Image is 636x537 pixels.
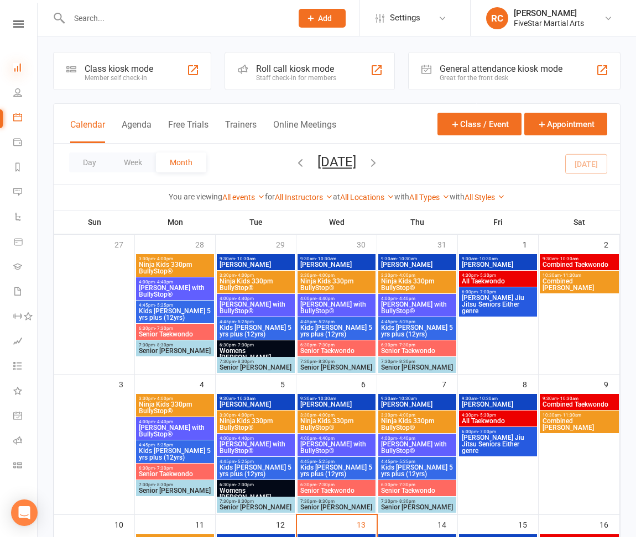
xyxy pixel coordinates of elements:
span: 4:30pm [461,413,535,418]
span: Senior [PERSON_NAME] [219,364,293,371]
button: Month [156,152,206,172]
a: People [13,81,38,106]
span: - 5:25pm [316,319,335,324]
span: 6:30pm [380,482,454,487]
span: - 4:40pm [397,436,415,441]
span: 7:30pm [138,343,212,348]
span: Combined Taekwondo [542,401,617,408]
th: Sat [539,210,620,234]
div: RC [486,7,508,29]
span: [PERSON_NAME] with BullyStop® [138,285,212,298]
span: 3:30pm [380,413,454,418]
span: - 10:30am [397,396,417,401]
span: 9:30am [542,256,617,261]
span: [PERSON_NAME] with BullyStop® [300,441,373,454]
span: - 8:30pm [236,359,254,364]
span: - 10:30am [316,396,336,401]
span: - 10:30am [477,396,498,401]
span: 4:00pm [138,419,212,424]
span: Senior [PERSON_NAME] [138,348,212,354]
span: - 7:00pm [478,289,496,294]
span: 9:30am [219,396,293,401]
span: - 5:25pm [155,303,173,308]
button: [DATE] [317,154,356,170]
a: What's New [13,380,38,404]
a: Payments [13,131,38,156]
span: - 4:00pm [236,273,254,278]
a: Reports [13,156,38,181]
span: - 4:40pm [397,296,415,301]
span: 7:30pm [300,499,373,504]
span: Kids [PERSON_NAME] 5 yrs plus (12yrs) [138,447,212,461]
div: 4 [200,375,215,393]
div: 8 [523,375,538,393]
a: All Locations [340,193,394,202]
span: Senior [PERSON_NAME] [300,364,373,371]
span: 4:45pm [138,303,212,308]
span: - 5:25pm [397,459,415,464]
input: Search... [66,10,284,26]
span: 3:30pm [380,273,454,278]
span: Senior [PERSON_NAME] [300,504,373,510]
span: [PERSON_NAME] [461,261,535,268]
span: 4:45pm [300,459,373,464]
span: - 10:30am [558,256,578,261]
span: - 4:00pm [155,396,173,401]
span: - 8:30pm [397,359,415,364]
button: Agenda [122,119,152,143]
span: 7:30pm [219,359,293,364]
span: - 7:30pm [236,343,254,348]
a: Calendar [13,106,38,131]
span: - 4:40pm [155,280,173,285]
span: 9:30am [380,396,454,401]
button: Add [299,9,346,28]
span: 6:00pm [461,429,535,434]
span: 4:00pm [138,280,212,285]
span: 6:30pm [138,326,212,331]
span: - 8:30pm [316,499,335,504]
span: - 10:30am [477,256,498,261]
span: - 7:30pm [155,326,173,331]
span: Senior Taekwondo [138,331,212,338]
span: [PERSON_NAME] with BullyStop® [300,301,373,314]
span: Settings [390,6,420,30]
span: - 5:30pm [478,413,496,418]
div: 28 [195,235,215,253]
span: 9:30am [380,256,454,261]
a: General attendance kiosk mode [13,404,38,429]
span: [PERSON_NAME] [219,261,293,268]
span: - 10:30am [235,256,256,261]
span: - 4:00pm [236,413,254,418]
div: 3 [119,375,134,393]
th: Tue [216,210,296,234]
div: Open Intercom Messenger [11,499,38,526]
span: - 10:30am [316,256,336,261]
span: Ninja Kids 330pm BullyStop® [138,401,212,414]
a: Class kiosk mode [13,454,38,479]
span: Senior Taekwondo [138,471,212,477]
span: - 10:30am [558,396,578,401]
span: Senior [PERSON_NAME] [219,504,293,510]
div: 5 [280,375,296,393]
span: 4:45pm [219,319,293,324]
span: 6:30pm [380,343,454,348]
span: Senior [PERSON_NAME] [380,504,454,510]
span: Womens [PERSON_NAME] [219,348,293,361]
span: - 5:30pm [478,273,496,278]
div: 31 [437,235,457,253]
span: - 7:30pm [397,482,415,487]
th: Wed [296,210,377,234]
button: Appointment [524,113,607,135]
div: 12 [276,515,296,533]
span: Combined [PERSON_NAME] [542,418,617,431]
span: [PERSON_NAME] [300,261,373,268]
span: 9:30am [542,396,617,401]
span: 10:30am [542,273,617,278]
span: Senior [PERSON_NAME] [380,364,454,371]
span: [PERSON_NAME] Jiu Jitsu Seniors Either genre [461,434,535,454]
span: 4:30pm [461,273,535,278]
strong: for [265,192,275,201]
div: 7 [442,375,457,393]
span: 3:30pm [138,396,212,401]
div: 29 [276,235,296,253]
